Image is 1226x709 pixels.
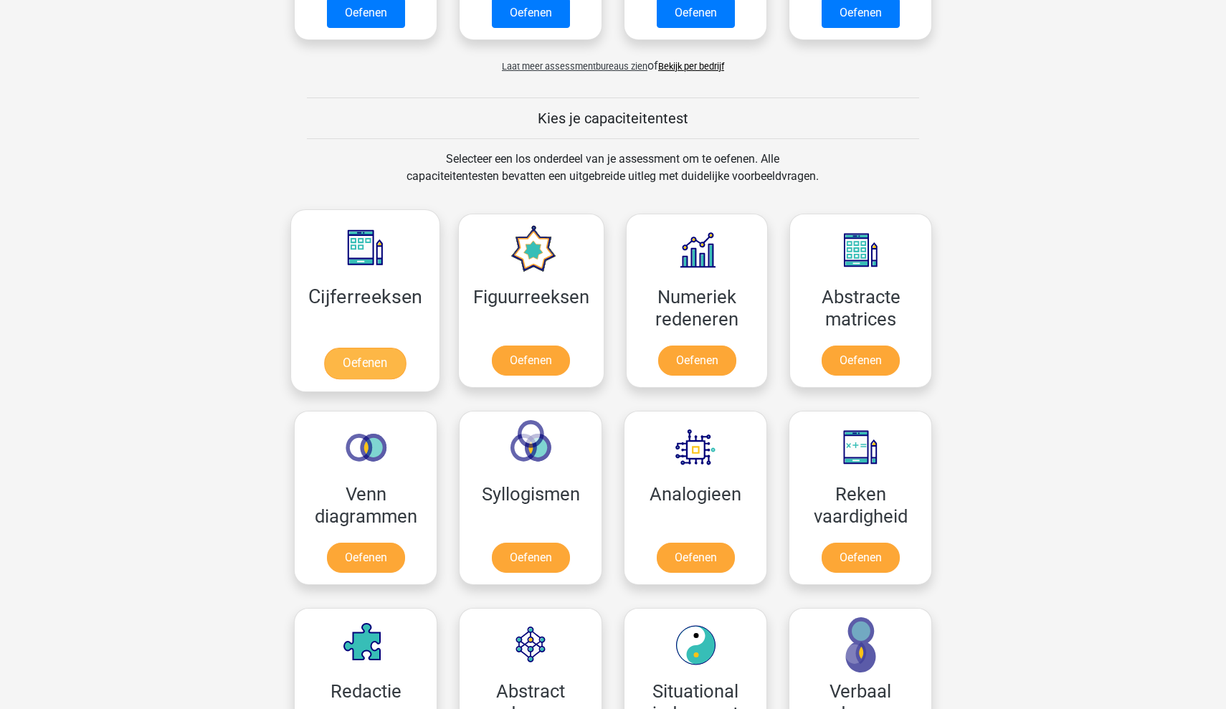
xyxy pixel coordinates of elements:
[283,46,943,75] div: of
[658,346,736,376] a: Oefenen
[324,348,406,379] a: Oefenen
[658,61,724,72] a: Bekijk per bedrijf
[822,346,900,376] a: Oefenen
[393,151,832,202] div: Selecteer een los onderdeel van je assessment om te oefenen. Alle capaciteitentesten bevatten een...
[307,110,919,127] h5: Kies je capaciteitentest
[327,543,405,573] a: Oefenen
[657,543,735,573] a: Oefenen
[502,61,647,72] span: Laat meer assessmentbureaus zien
[492,346,570,376] a: Oefenen
[492,543,570,573] a: Oefenen
[822,543,900,573] a: Oefenen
